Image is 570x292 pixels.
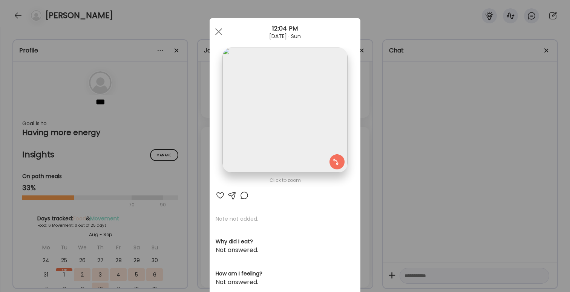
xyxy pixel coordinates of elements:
img: images%2Fe6rKcKwQOYSI3uQWXOGjebEVu5z2%2F0jQCF9GUK59yF4tvEvfe%2Ft7U3pUAUUneD5b6V4maV_1080 [222,48,347,172]
div: Not answered. [216,278,354,287]
div: [DATE] · Sun [210,33,360,39]
p: Note not added. [216,215,354,223]
div: 12:04 PM [210,24,360,33]
div: Not answered. [216,246,354,255]
div: Click to zoom [216,176,354,185]
h3: How am I feeling? [216,270,354,278]
h3: Why did I eat? [216,238,354,246]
